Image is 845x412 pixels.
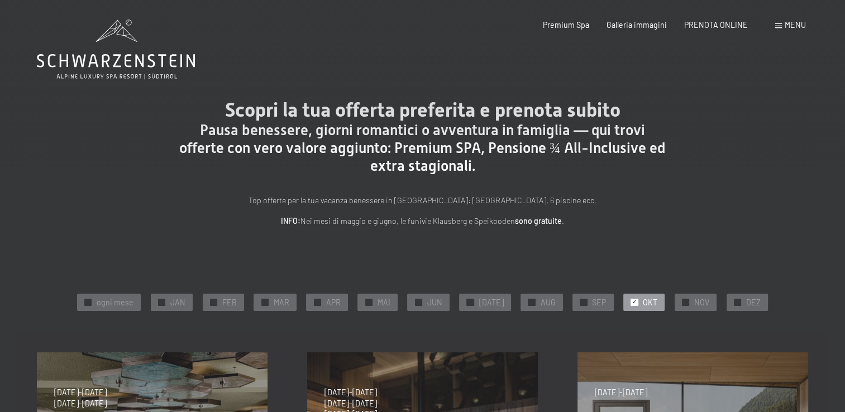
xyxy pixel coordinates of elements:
span: Scopri la tua offerta preferita e prenota subito [225,98,620,121]
span: FEB [222,297,237,308]
span: ✓ [736,299,740,305]
strong: INFO: [281,216,300,226]
a: PRENOTA ONLINE [684,20,748,30]
span: ✓ [632,299,637,305]
p: Top offerte per la tua vacanza benessere in [GEOGRAPHIC_DATA]: [GEOGRAPHIC_DATA], 6 piscine ecc. [177,194,669,207]
span: ✓ [262,299,267,305]
span: [DATE]-[DATE] [324,398,377,409]
span: DEZ [746,297,761,308]
span: ✓ [85,299,90,305]
span: AUG [540,297,555,308]
span: ✓ [468,299,472,305]
a: Galleria immagini [607,20,667,30]
span: [DATE]-[DATE] [324,387,377,398]
span: JUN [427,297,442,308]
span: ogni mese [97,297,133,308]
p: Nei mesi di maggio e giugno, le funivie Klausberg e Speikboden . [177,215,669,228]
span: JAN [170,297,185,308]
span: ✓ [315,299,319,305]
span: [DATE]-[DATE] [54,398,107,409]
span: Menu [785,20,806,30]
span: ✓ [529,299,534,305]
span: MAI [378,297,390,308]
span: ✓ [581,299,586,305]
span: ✓ [416,299,421,305]
span: NOV [694,297,709,308]
span: Pausa benessere, giorni romantici o avventura in famiglia — qui trovi offerte con vero valore agg... [179,122,666,174]
span: ✓ [211,299,216,305]
span: MAR [274,297,289,308]
span: [DATE] [479,297,503,308]
span: [DATE]-[DATE] [594,387,647,398]
span: SEP [592,297,606,308]
span: ✓ [684,299,688,305]
span: APR [326,297,341,308]
span: OKT [643,297,657,308]
span: [DATE]-[DATE] [54,387,107,398]
span: ✓ [159,299,164,305]
strong: sono gratuite [515,216,562,226]
a: Premium Spa [543,20,589,30]
span: ✓ [366,299,371,305]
